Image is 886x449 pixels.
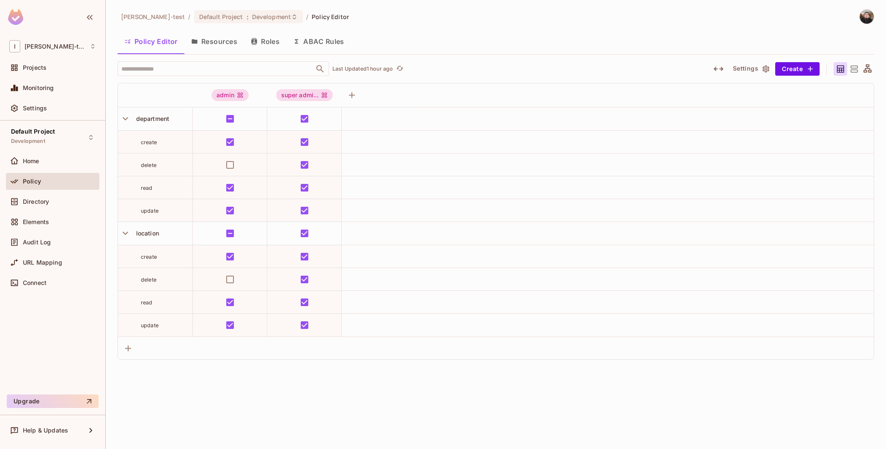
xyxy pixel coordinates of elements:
span: Policy [23,178,41,185]
span: create [141,254,157,260]
button: Open [314,63,326,75]
li: / [306,13,308,21]
span: Settings [23,105,47,112]
button: Policy Editor [118,31,184,52]
span: Policy Editor [312,13,349,21]
span: read [141,299,153,306]
span: Help & Updates [23,427,68,434]
span: Elements [23,219,49,225]
span: read [141,185,153,191]
span: Monitoring [23,85,54,91]
span: Home [23,158,39,164]
button: Create [775,62,820,76]
span: Audit Log [23,239,51,246]
div: super admi... [276,89,333,101]
span: Click to refresh data [393,64,405,74]
span: delete [141,277,156,283]
span: update [141,322,159,329]
button: Roles [244,31,286,52]
button: Settings [730,62,772,76]
span: super admin [276,89,333,101]
span: I [9,40,20,52]
button: refresh [395,64,405,74]
span: Development [252,13,291,21]
span: create [141,139,157,145]
span: Connect [23,279,47,286]
span: location [133,230,159,237]
span: Workspace: Ignacio-test [25,43,85,50]
span: URL Mapping [23,259,62,266]
span: Directory [23,198,49,205]
button: Resources [184,31,244,52]
span: delete [141,162,156,168]
span: department [133,115,170,122]
img: SReyMgAAAABJRU5ErkJggg== [8,9,23,25]
span: Projects [23,64,47,71]
span: Development [11,138,45,145]
button: ABAC Rules [286,31,351,52]
p: Last Updated 1 hour ago [332,66,393,72]
span: Default Project [199,13,243,21]
span: Default Project [11,128,55,135]
span: refresh [396,65,403,73]
span: update [141,208,159,214]
div: admin [211,89,249,101]
button: Upgrade [7,394,99,408]
img: Ignacio Suarez [860,10,874,24]
li: / [188,13,190,21]
span: the active workspace [121,13,185,21]
span: : [246,14,249,20]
